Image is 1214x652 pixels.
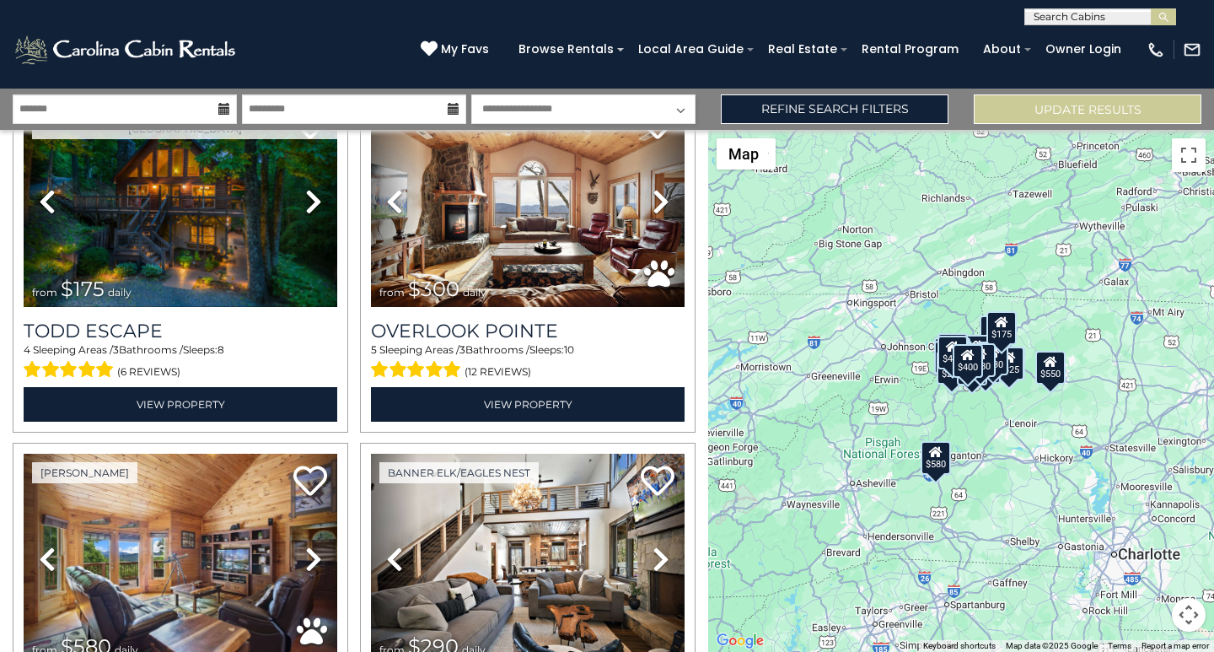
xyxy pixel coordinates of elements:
[721,94,948,124] a: Refine Search Filters
[371,97,685,307] img: thumbnail_163477009.jpeg
[957,351,987,385] div: $375
[24,343,30,356] span: 4
[117,361,180,383] span: (6 reviews)
[712,630,768,652] img: Google
[717,138,776,170] button: Change map style
[937,336,968,369] div: $425
[564,343,574,356] span: 10
[371,343,377,356] span: 5
[1037,36,1130,62] a: Owner Login
[463,286,486,299] span: daily
[24,97,337,307] img: thumbnail_168627805.jpeg
[1108,641,1131,650] a: Terms
[510,36,622,62] a: Browse Rentals
[379,286,405,299] span: from
[24,342,337,383] div: Sleeping Areas / Bathrooms / Sleeps:
[994,347,1024,380] div: $325
[937,350,967,384] div: $225
[371,387,685,422] a: View Property
[986,311,1017,345] div: $175
[408,277,459,301] span: $300
[953,344,983,378] div: $400
[1172,598,1206,632] button: Map camera controls
[961,334,991,368] div: $349
[421,40,493,59] a: My Favs
[1141,641,1209,650] a: Report a map error
[465,361,531,383] span: (12 reviews)
[13,33,240,67] img: White-1-2.png
[113,343,119,356] span: 3
[1006,641,1098,650] span: Map data ©2025 Google
[32,462,137,483] a: [PERSON_NAME]
[760,36,846,62] a: Real Estate
[923,640,996,652] button: Keyboard shortcuts
[630,36,752,62] a: Local Area Guide
[61,277,105,301] span: $175
[32,286,57,299] span: from
[937,332,968,366] div: $125
[1172,138,1206,172] button: Toggle fullscreen view
[641,464,674,500] a: Add to favorites
[441,40,489,58] span: My Favs
[24,387,337,422] a: View Property
[965,342,996,376] div: $480
[974,94,1201,124] button: Update Results
[293,464,327,500] a: Add to favorites
[975,36,1029,62] a: About
[1035,350,1066,384] div: $550
[980,315,1010,348] div: $175
[934,341,964,374] div: $230
[921,440,951,474] div: $580
[1147,40,1165,59] img: phone-regular-white.png
[108,286,132,299] span: daily
[853,36,967,62] a: Rental Program
[24,320,337,342] a: Todd Escape
[712,630,768,652] a: Open this area in Google Maps (opens a new window)
[1183,40,1201,59] img: mail-regular-white.png
[379,462,539,483] a: Banner Elk/Eagles Nest
[728,145,759,163] span: Map
[371,342,685,383] div: Sleeping Areas / Bathrooms / Sleeps:
[218,343,224,356] span: 8
[371,320,685,342] a: Overlook Pointe
[459,343,465,356] span: 3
